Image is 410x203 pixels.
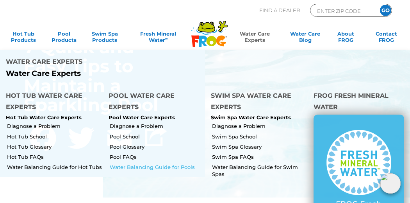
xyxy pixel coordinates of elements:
[212,122,308,129] a: Diagnose a Problem
[229,31,281,46] a: Water CareExperts
[212,153,308,160] a: Swim Spa FAQs
[380,173,401,194] img: openIcon
[212,163,308,178] a: Water Balancing Guide for Swim Spas
[289,31,321,46] a: Water CareBlog
[8,31,39,46] a: Hot TubProducts
[212,143,308,150] a: Swim Spa Glossary
[48,31,80,46] a: PoolProducts
[371,31,402,46] a: ContactFROG
[259,4,300,17] p: Find A Dealer
[316,6,369,15] input: Zip Code Form
[6,114,82,120] a: Hot Tub Water Care Experts
[89,31,121,46] a: Swim SpaProducts
[212,133,308,140] a: Swim Spa School
[110,163,205,171] a: Water Balancing Guide for Pools
[314,90,405,115] h4: FROG Fresh Mineral Water
[165,36,168,41] sup: ∞
[7,163,103,171] a: Water Balancing Guide for Hot Tubs
[7,122,103,129] a: Diagnose a Problem
[380,5,391,16] input: GO
[7,143,103,150] a: Hot Tub Glossary
[130,31,187,46] a: Fresh MineralWater∞
[110,143,205,150] a: Pool Glossary
[109,90,200,115] h4: Pool Water Care Experts
[6,90,97,115] h4: Hot Tub Water Care Experts
[7,133,103,140] a: Hot Tub School
[211,114,291,120] a: Swim Spa Water Care Experts
[330,31,362,46] a: AboutFROG
[110,153,205,160] a: Pool FAQs
[211,90,302,115] h4: Swim Spa Water Care Experts
[110,133,205,140] a: Pool School
[110,122,205,129] a: Diagnose a Problem
[6,56,199,69] h4: Water Care Experts
[6,69,199,78] p: Water Care Experts
[7,153,103,160] a: Hot Tub FAQs
[109,114,175,120] a: Pool Water Care Experts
